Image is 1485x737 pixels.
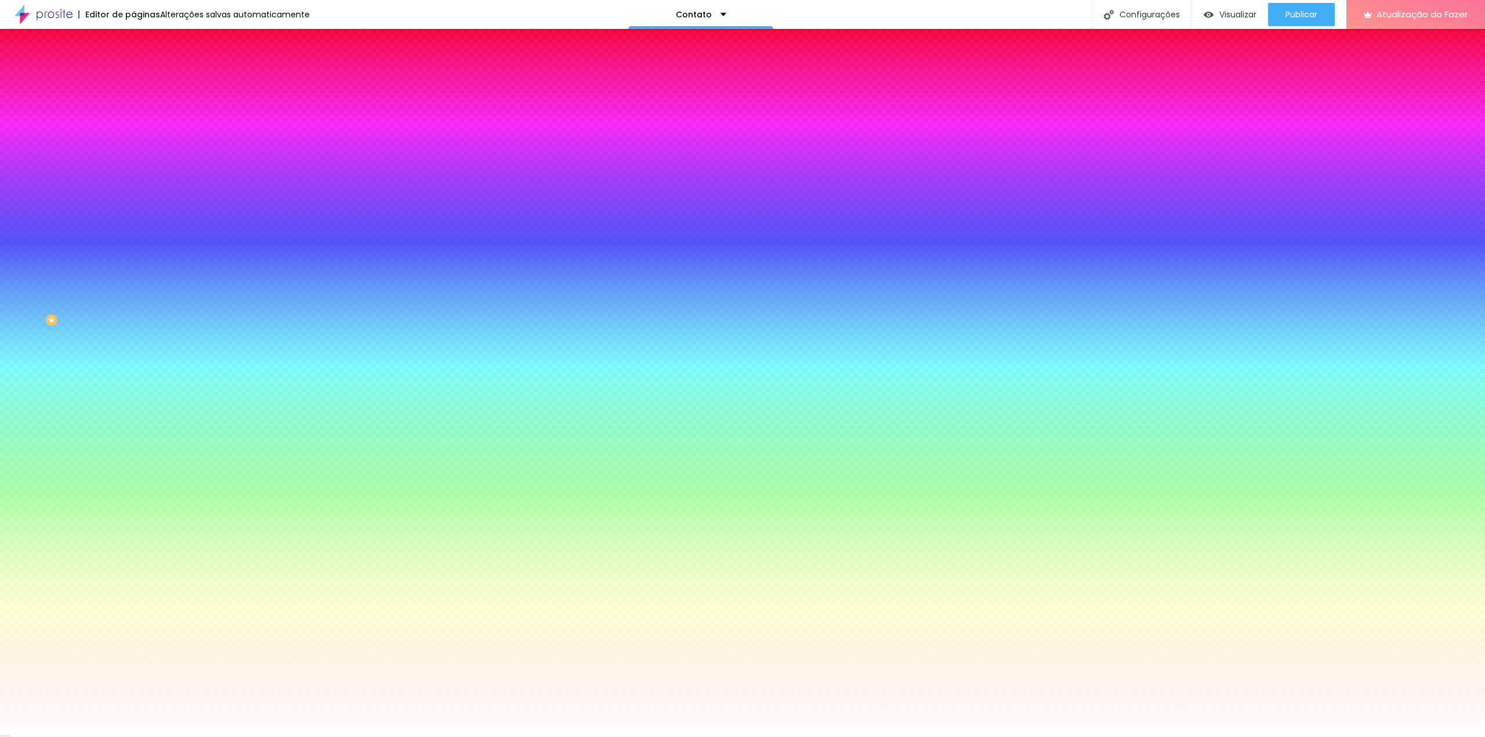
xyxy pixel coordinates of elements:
font: Publicar [1285,9,1317,20]
img: view-1.svg [1204,10,1214,20]
button: Publicar [1268,3,1335,26]
font: Atualização do Fazer [1377,8,1468,20]
font: Configurações [1120,9,1180,20]
img: Ícone [1104,10,1114,20]
font: Alterações salvas automaticamente [160,9,310,20]
font: Contato [676,9,712,20]
font: Editor de páginas [85,9,160,20]
font: Visualizar [1219,9,1256,20]
button: Visualizar [1192,3,1268,26]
